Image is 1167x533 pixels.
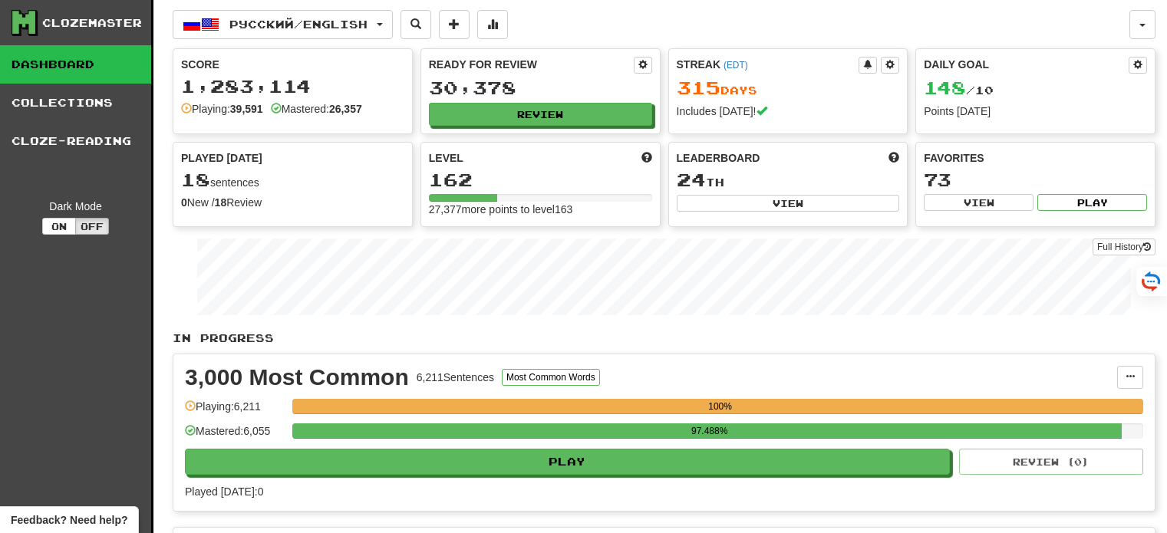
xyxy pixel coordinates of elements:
[924,84,994,97] span: / 10
[185,399,285,424] div: Playing: 6,211
[959,449,1143,475] button: Review (0)
[181,195,404,210] div: New / Review
[429,57,634,72] div: Ready for Review
[924,194,1033,211] button: View
[724,60,748,71] a: (EDT)
[173,331,1155,346] p: In Progress
[42,15,142,31] div: Clozemaster
[477,10,508,39] button: More stats
[677,78,900,98] div: Day s
[888,150,899,166] span: This week in points, UTC
[924,170,1147,189] div: 73
[1093,239,1155,255] a: Full History
[677,150,760,166] span: Leaderboard
[181,169,210,190] span: 18
[924,150,1147,166] div: Favorites
[329,103,362,115] strong: 26,357
[75,218,109,235] button: Off
[401,10,431,39] button: Search sentences
[11,512,127,528] span: Open feedback widget
[641,150,652,166] span: Score more points to level up
[439,10,470,39] button: Add sentence to collection
[297,399,1143,414] div: 100%
[429,78,652,97] div: 30,378
[229,18,368,31] span: Русский / English
[429,202,652,217] div: 27,377 more points to level 163
[271,101,362,117] div: Mastered:
[677,170,900,190] div: th
[429,170,652,189] div: 162
[215,196,227,209] strong: 18
[185,449,950,475] button: Play
[173,10,393,39] button: Русский/English
[677,195,900,212] button: View
[417,370,494,385] div: 6,211 Sentences
[185,485,263,498] span: Played [DATE]: 0
[924,77,966,98] span: 148
[181,77,404,96] div: 1,283,114
[677,77,720,98] span: 315
[181,150,262,166] span: Played [DATE]
[924,104,1147,119] div: Points [DATE]
[297,423,1122,439] div: 97.488%
[677,169,706,190] span: 24
[181,170,404,190] div: sentences
[502,369,600,386] button: Most Common Words
[185,423,285,449] div: Mastered: 6,055
[429,150,463,166] span: Level
[429,103,652,126] button: Review
[12,199,140,214] div: Dark Mode
[677,57,859,72] div: Streak
[42,218,76,235] button: On
[677,104,900,119] div: Includes [DATE]!
[1037,194,1147,211] button: Play
[181,57,404,72] div: Score
[230,103,263,115] strong: 39,591
[185,366,409,389] div: 3,000 Most Common
[181,196,187,209] strong: 0
[924,57,1129,74] div: Daily Goal
[181,101,263,117] div: Playing:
